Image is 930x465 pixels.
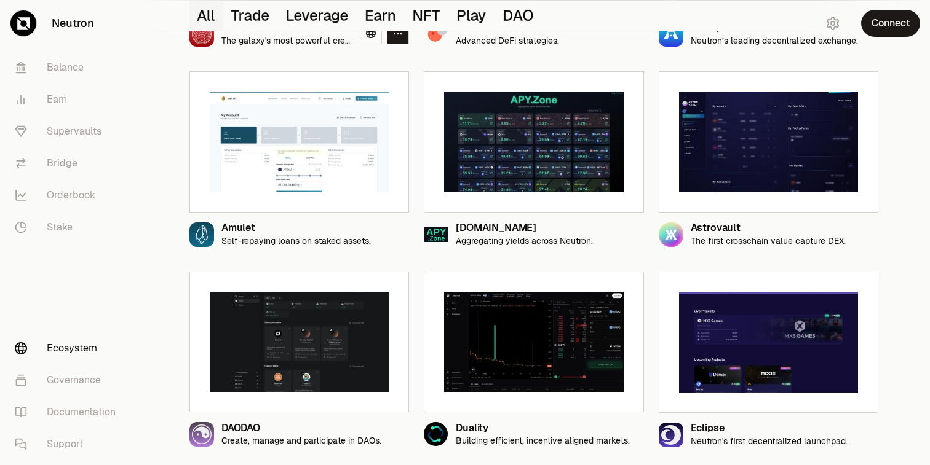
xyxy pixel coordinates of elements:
img: Astrovault preview image [679,92,858,192]
div: Amulet [221,223,371,233]
a: Supervaults [5,115,133,147]
div: Astrovault [691,223,846,233]
button: Earn [357,1,405,31]
div: Duality [456,423,630,434]
a: Documentation [5,396,133,428]
button: Trade [224,1,279,31]
p: Create, manage and participate in DAOs. [221,436,381,446]
p: Advanced DeFi strategies. [456,36,559,46]
button: NFT [405,1,450,31]
button: All [189,1,224,31]
p: Neutron's first decentralized launchpad. [691,436,848,447]
a: Governance [5,364,133,396]
p: Self-repaying loans on staked assets. [221,236,371,246]
button: Leverage [278,1,357,31]
a: Support [5,428,133,460]
p: Aggregating yields across Neutron. [456,236,593,246]
div: [DOMAIN_NAME] [456,223,593,233]
p: The first crosschain value capture DEX. [691,236,846,246]
div: Astroport [691,23,858,33]
button: Play [449,1,495,31]
button: Connect [861,10,920,37]
img: Duality preview image [444,292,623,393]
button: DAO [495,1,542,31]
p: The galaxy's most powerful credit protocol. [221,36,350,46]
a: Earn [5,84,133,115]
div: DAODAO [221,423,381,434]
img: Apy.Zone preview image [444,92,623,192]
a: Bridge [5,147,133,179]
a: Orderbook [5,179,133,211]
a: Stake [5,211,133,243]
p: Building efficient, incentive aligned markets. [456,436,630,446]
div: Eclipse [691,423,848,434]
a: Balance [5,52,133,84]
img: DAODAO preview image [210,292,389,393]
a: Ecosystem [5,332,133,364]
img: Amulet preview image [210,92,389,192]
img: Eclipse preview image [679,292,858,393]
div: Mars [221,23,350,33]
div: Delta Mars [456,23,559,33]
p: Neutron’s leading decentralized exchange. [691,36,858,46]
